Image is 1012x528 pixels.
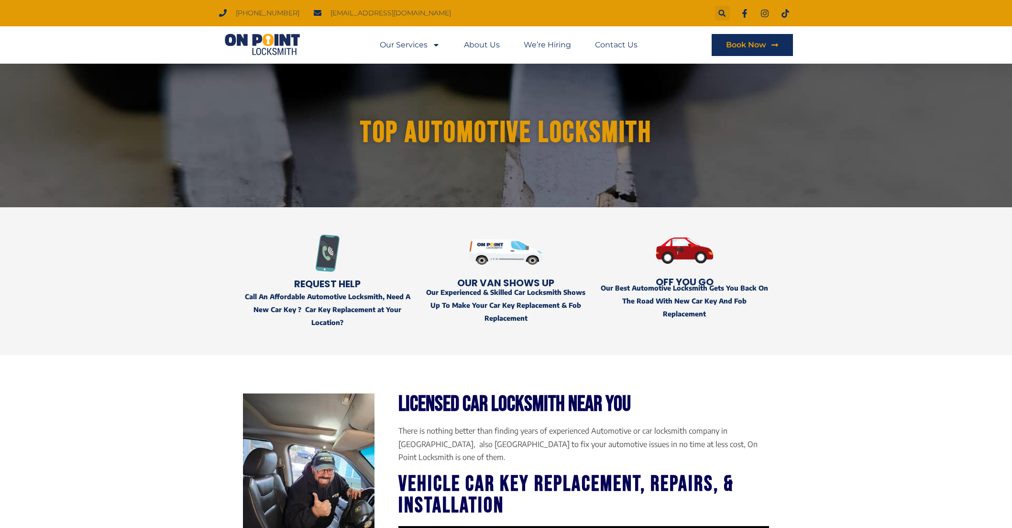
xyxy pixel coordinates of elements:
a: Contact Us [595,34,638,56]
div: Search [715,6,730,21]
p: There is nothing better than finding years of experienced Automotive or car locksmith company in ... [398,425,769,464]
h1: Top Automotive Locksmith [238,118,774,148]
a: About Us [464,34,500,56]
nav: Menu [380,34,638,56]
span: [PHONE_NUMBER] [233,7,299,20]
h2: OUR VAN Shows Up [421,278,590,288]
a: We’re Hiring [524,34,571,56]
img: Automotive Locksmith 1 [469,222,543,282]
h2: Request Help [243,279,412,289]
h2: Off You Go [600,277,769,287]
h2: Licensed Car Locksmith Near you [398,393,769,415]
p: Our Best Automotive Locksmith Gets You Back On The Road With New Car Key And Fob Replacement [600,281,769,321]
p: Our Experienced & Skilled Car Locksmith Shows Up To Make Your Car Key Replacement & Fob Replacement [421,286,590,325]
span: [EMAIL_ADDRESS][DOMAIN_NAME] [328,7,451,20]
img: Automotive Locksmith 2 [600,222,769,280]
p: Call An Affordable Automotive Locksmith, Need A New Car Key ? Car Key Replacement at Your Location? [243,290,412,329]
img: Call for Emergency Locksmith Services Help in Coquitlam Tri-cities [309,235,346,272]
span: Book Now [726,41,766,49]
a: Book Now [712,34,793,56]
h3: Vehicle Car Key Replacement, Repairs, & Installation [398,473,769,517]
a: Our Services [380,34,440,56]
